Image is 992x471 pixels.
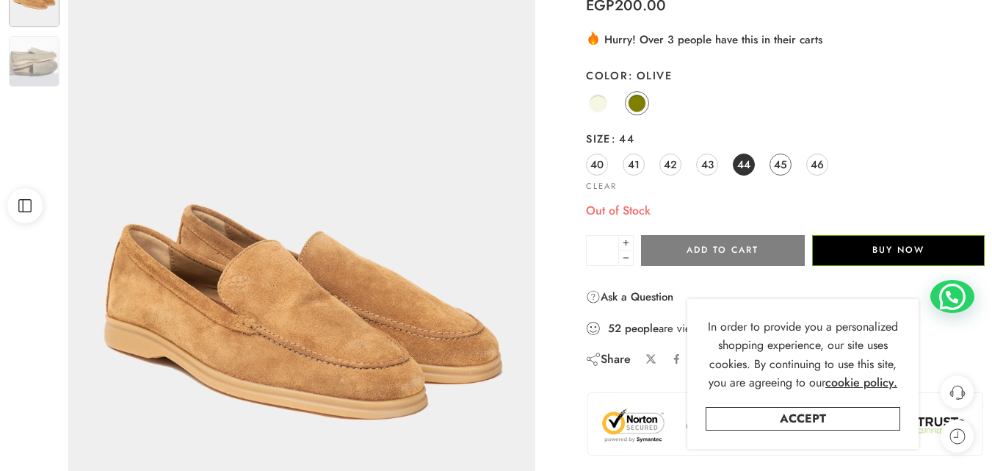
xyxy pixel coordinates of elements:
[641,235,804,266] button: Add to cart
[628,154,640,174] span: 41
[806,154,828,176] a: 46
[611,131,634,146] span: 44
[586,132,985,146] label: Size
[706,407,900,431] a: Accept
[628,68,672,83] span: Olive
[586,288,673,306] a: Ask a Question
[608,321,621,336] strong: 52
[645,353,656,364] a: Share on X
[623,154,645,176] a: 41
[701,154,714,174] span: 43
[586,68,985,83] label: Color
[696,154,718,176] a: 43
[659,154,681,176] a: 42
[586,351,631,367] div: Share
[737,154,750,174] span: 44
[825,373,897,392] a: cookie policy.
[586,182,617,190] a: Clear options
[586,201,985,220] p: Out of Stock
[590,154,604,174] span: 40
[770,154,792,176] a: 45
[708,318,898,392] span: In order to provide you a personalized shopping experience, our site uses cookies. By continuing ...
[671,353,682,364] a: Share on Facebook
[599,408,971,444] img: Trust
[586,235,619,266] input: Product quantity
[586,320,985,337] div: are viewing this right now
[664,154,677,174] span: 42
[625,321,659,336] strong: people
[9,36,59,87] img: Artboard 2-17
[774,154,787,174] span: 45
[733,154,755,176] a: 44
[811,154,824,174] span: 46
[812,235,985,266] button: Buy Now
[586,154,608,176] a: 40
[586,30,985,48] div: Hurry! Over 3 people have this in their carts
